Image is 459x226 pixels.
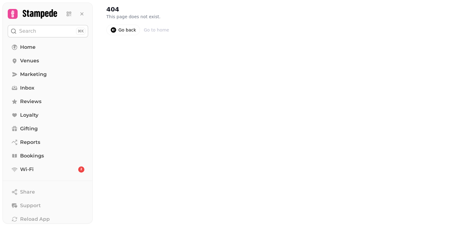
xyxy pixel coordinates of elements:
a: Reviews [8,95,88,108]
h2: 404 [106,5,225,14]
a: Venues [8,55,88,67]
span: Venues [20,57,39,65]
span: Support [20,202,41,209]
div: Go to home [144,27,169,33]
div: Go back [118,27,136,33]
span: Wi-Fi [20,166,34,173]
a: Gifting [8,123,88,135]
p: Search [19,27,36,35]
a: Home [8,41,88,53]
a: Go to home [140,25,173,35]
span: Marketing [20,71,47,78]
span: Inbox [20,84,34,92]
span: 2 [80,167,82,172]
div: ⌘K [76,28,85,35]
button: Search⌘K [8,25,88,37]
a: Reports [8,136,88,149]
a: Bookings [8,150,88,162]
span: Gifting [20,125,38,132]
a: Go back [106,25,140,35]
button: Share [8,186,88,198]
a: Inbox [8,82,88,94]
span: Share [20,188,35,196]
button: Support [8,199,88,212]
a: Marketing [8,68,88,81]
a: Loyalty [8,109,88,121]
span: Home [20,44,36,51]
span: Reviews [20,98,41,105]
span: Loyalty [20,111,38,119]
a: Wi-Fi2 [8,163,88,176]
p: This page does not exist. [106,14,265,20]
span: Reload App [20,216,50,223]
span: Bookings [20,152,44,160]
span: Reports [20,139,40,146]
button: Reload App [8,213,88,225]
